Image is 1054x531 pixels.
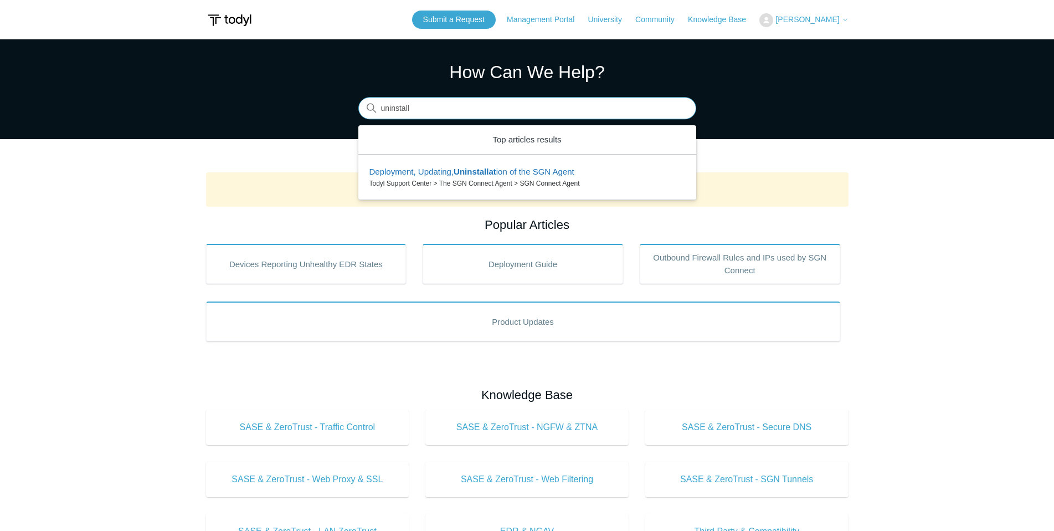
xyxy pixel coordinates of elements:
[635,14,686,25] a: Community
[206,216,849,234] h2: Popular Articles
[425,462,629,497] a: SASE & ZeroTrust - Web Filtering
[645,462,849,497] a: SASE & ZeroTrust - SGN Tunnels
[775,15,839,24] span: [PERSON_NAME]
[358,125,696,155] zd-autocomplete-header: Top articles results
[425,410,629,445] a: SASE & ZeroTrust - NGFW & ZTNA
[688,14,757,25] a: Knowledge Base
[206,244,407,284] a: Devices Reporting Unhealthy EDR States
[662,421,832,434] span: SASE & ZeroTrust - Secure DNS
[206,410,409,445] a: SASE & ZeroTrust - Traffic Control
[206,386,849,404] h2: Knowledge Base
[369,167,574,178] zd-autocomplete-title-multibrand: Suggested result 1 Deployment, Updating, Uninstallation of the SGN Agent
[206,462,409,497] a: SASE & ZeroTrust - Web Proxy & SSL
[206,302,840,341] a: Product Updates
[640,244,840,284] a: Outbound Firewall Rules and IPs used by SGN Connect
[507,14,585,25] a: Management Portal
[358,59,696,85] h1: How Can We Help?
[588,14,633,25] a: University
[206,10,253,30] img: Todyl Support Center Help Center home page
[412,11,496,29] a: Submit a Request
[645,410,849,445] a: SASE & ZeroTrust - Secure DNS
[223,421,393,434] span: SASE & ZeroTrust - Traffic Control
[759,13,848,27] button: [PERSON_NAME]
[358,98,696,120] input: Search
[369,178,685,188] zd-autocomplete-breadcrumbs-multibrand: Todyl Support Center > The SGN Connect Agent > SGN Connect Agent
[662,473,832,486] span: SASE & ZeroTrust - SGN Tunnels
[442,421,612,434] span: SASE & ZeroTrust - NGFW & ZTNA
[442,473,612,486] span: SASE & ZeroTrust - Web Filtering
[454,167,496,176] em: Uninstallat
[423,244,623,284] a: Deployment Guide
[223,473,393,486] span: SASE & ZeroTrust - Web Proxy & SSL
